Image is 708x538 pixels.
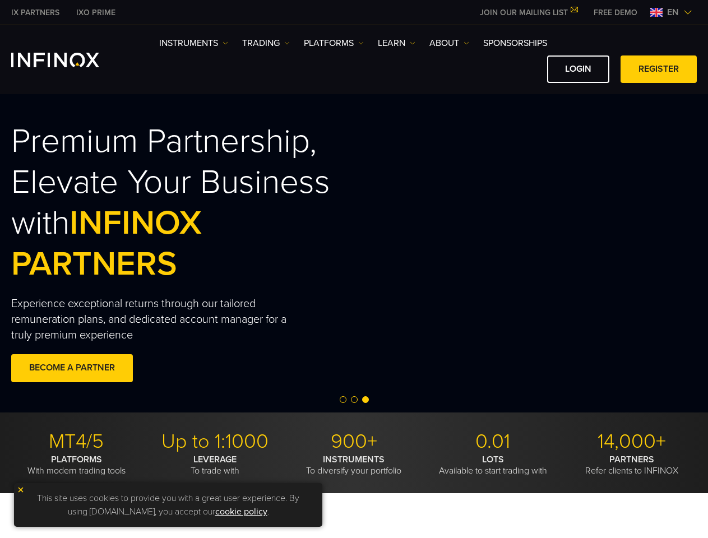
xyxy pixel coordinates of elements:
[17,486,25,494] img: yellow close icon
[11,454,142,476] p: With modern trading tools
[566,429,697,454] p: 14,000+
[289,429,419,454] p: 900+
[378,36,415,50] a: Learn
[340,396,346,403] span: Go to slide 1
[11,53,126,67] a: INFINOX Logo
[663,6,683,19] span: en
[20,489,317,521] p: This site uses cookies to provide you with a great user experience. By using [DOMAIN_NAME], you a...
[621,55,697,83] a: REGISTER
[471,8,585,17] a: JOIN OUR MAILING LIST
[304,36,364,50] a: PLATFORMS
[482,454,504,465] strong: LOTS
[609,454,654,465] strong: PARTNERS
[159,36,228,50] a: Instruments
[68,7,124,18] a: INFINOX
[11,203,202,284] span: INFINOX PARTNERS
[242,36,290,50] a: TRADING
[51,454,102,465] strong: PLATFORMS
[193,454,237,465] strong: LEVERAGE
[11,121,374,285] h2: Premium Partnership, Elevate Your Business with
[428,429,558,454] p: 0.01
[3,7,68,18] a: INFINOX
[362,396,369,403] span: Go to slide 3
[11,354,133,382] a: BECOME A PARTNER
[215,506,267,517] a: cookie policy
[547,55,609,83] a: LOGIN
[351,396,358,403] span: Go to slide 2
[429,36,469,50] a: ABOUT
[11,429,142,454] p: MT4/5
[483,36,547,50] a: SPONSORSHIPS
[11,296,302,343] p: Experience exceptional returns through our tailored remuneration plans, and dedicated account man...
[428,454,558,476] p: Available to start trading with
[289,454,419,476] p: To diversify your portfolio
[585,7,646,18] a: INFINOX MENU
[150,454,281,476] p: To trade with
[566,454,697,476] p: Refer clients to INFINOX
[150,429,281,454] p: Up to 1:1000
[323,454,385,465] strong: INSTRUMENTS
